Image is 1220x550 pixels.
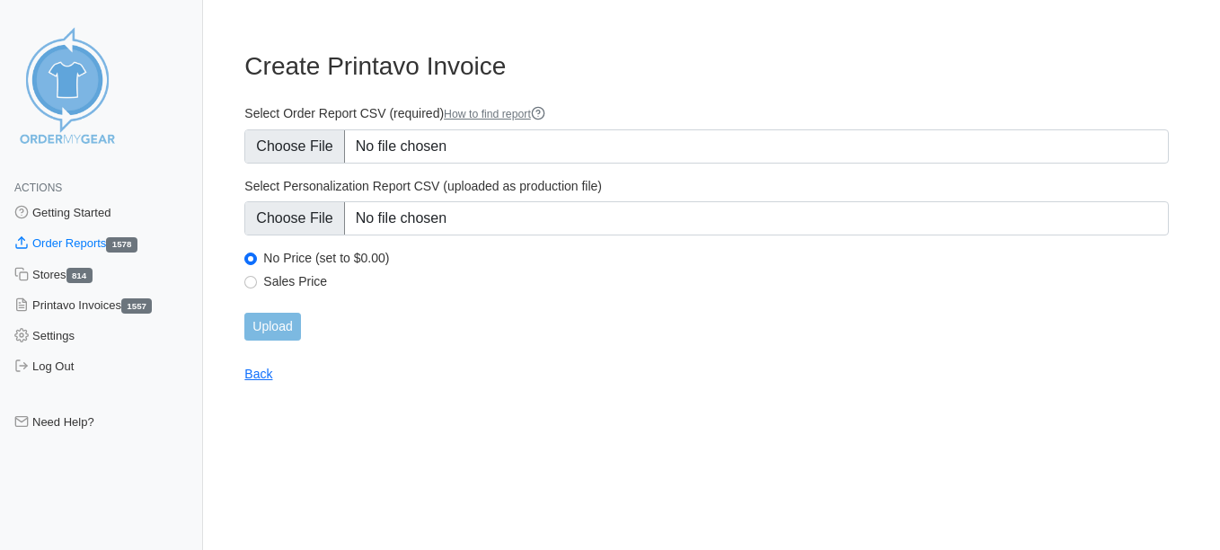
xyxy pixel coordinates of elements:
[244,178,1169,194] label: Select Personalization Report CSV (uploaded as production file)
[244,313,300,341] input: Upload
[244,51,1169,82] h3: Create Printavo Invoice
[444,108,545,120] a: How to find report
[106,237,137,253] span: 1578
[121,298,152,314] span: 1557
[263,250,1169,266] label: No Price (set to $0.00)
[14,182,62,194] span: Actions
[66,268,93,283] span: 814
[263,273,1169,289] label: Sales Price
[244,105,1169,122] label: Select Order Report CSV (required)
[244,367,272,381] a: Back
